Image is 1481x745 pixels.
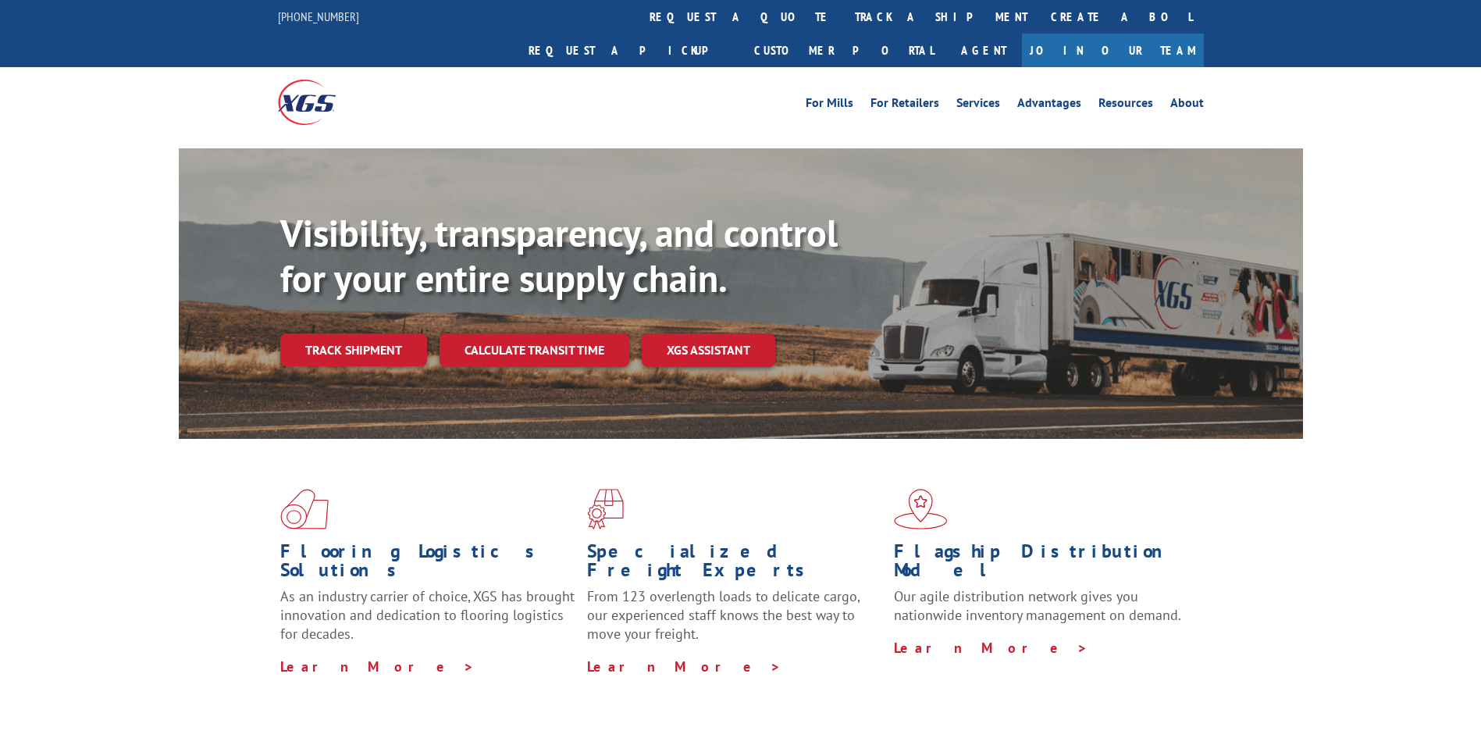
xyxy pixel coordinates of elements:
a: Agent [945,34,1022,67]
img: xgs-icon-flagship-distribution-model-red [894,489,948,529]
p: From 123 overlength loads to delicate cargo, our experienced staff knows the best way to move you... [587,587,882,657]
span: Our agile distribution network gives you nationwide inventory management on demand. [894,587,1181,624]
a: Learn More > [894,639,1088,657]
a: Join Our Team [1022,34,1204,67]
a: Learn More > [280,658,475,675]
a: For Retailers [870,97,939,114]
b: Visibility, transparency, and control for your entire supply chain. [280,209,838,302]
img: xgs-icon-focused-on-flooring-red [587,489,624,529]
a: For Mills [806,97,853,114]
span: As an industry carrier of choice, XGS has brought innovation and dedication to flooring logistics... [280,587,575,643]
h1: Flagship Distribution Model [894,542,1189,587]
a: About [1170,97,1204,114]
h1: Specialized Freight Experts [587,542,882,587]
a: Customer Portal [742,34,945,67]
a: Track shipment [280,333,427,366]
a: Advantages [1017,97,1081,114]
a: Calculate transit time [440,333,629,367]
a: XGS ASSISTANT [642,333,775,367]
a: [PHONE_NUMBER] [278,9,359,24]
h1: Flooring Logistics Solutions [280,542,575,587]
a: Learn More > [587,658,781,675]
a: Request a pickup [517,34,742,67]
a: Resources [1098,97,1153,114]
img: xgs-icon-total-supply-chain-intelligence-red [280,489,329,529]
a: Services [956,97,1000,114]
